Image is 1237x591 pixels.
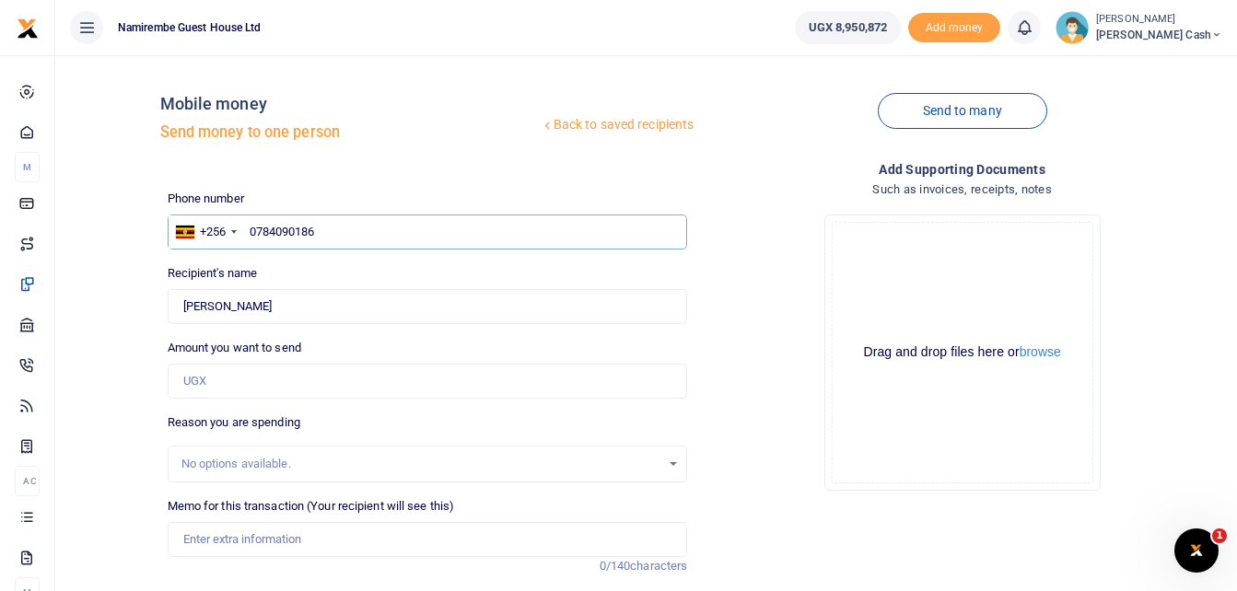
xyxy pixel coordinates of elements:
[168,413,300,432] label: Reason you are spending
[168,497,455,516] label: Memo for this transaction (Your recipient will see this)
[702,180,1222,200] h4: Such as invoices, receipts, notes
[111,19,269,36] span: Namirembe Guest House Ltd
[833,343,1092,361] div: Drag and drop files here or
[168,264,258,283] label: Recipient's name
[1096,12,1222,28] small: [PERSON_NAME]
[824,214,1101,491] div: File Uploader
[15,152,40,182] li: M
[17,17,39,40] img: logo-small
[1096,27,1222,43] span: [PERSON_NAME] Cash
[1174,528,1219,573] iframe: Intercom live chat
[788,11,908,44] li: Wallet ballance
[168,190,244,208] label: Phone number
[168,339,301,357] label: Amount you want to send
[168,522,688,557] input: Enter extra information
[878,93,1047,129] a: Send to many
[702,159,1222,180] h4: Add supporting Documents
[795,11,901,44] a: UGX 8,950,872
[17,20,39,34] a: logo-small logo-large logo-large
[169,215,242,249] div: Uganda: +256
[1020,345,1061,358] button: browse
[168,289,688,324] input: Loading name...
[15,466,40,496] li: Ac
[908,13,1000,43] span: Add money
[200,223,226,241] div: +256
[809,18,887,37] span: UGX 8,950,872
[1212,528,1227,543] span: 1
[160,123,540,142] h5: Send money to one person
[908,13,1000,43] li: Toup your wallet
[168,364,688,399] input: UGX
[600,559,631,573] span: 0/140
[1056,11,1089,44] img: profile-user
[168,214,688,249] input: Enter phone number
[160,94,540,114] h4: Mobile money
[181,455,661,473] div: No options available.
[540,109,695,142] a: Back to saved recipients
[630,559,687,573] span: characters
[908,19,1000,33] a: Add money
[1056,11,1222,44] a: profile-user [PERSON_NAME] [PERSON_NAME] Cash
